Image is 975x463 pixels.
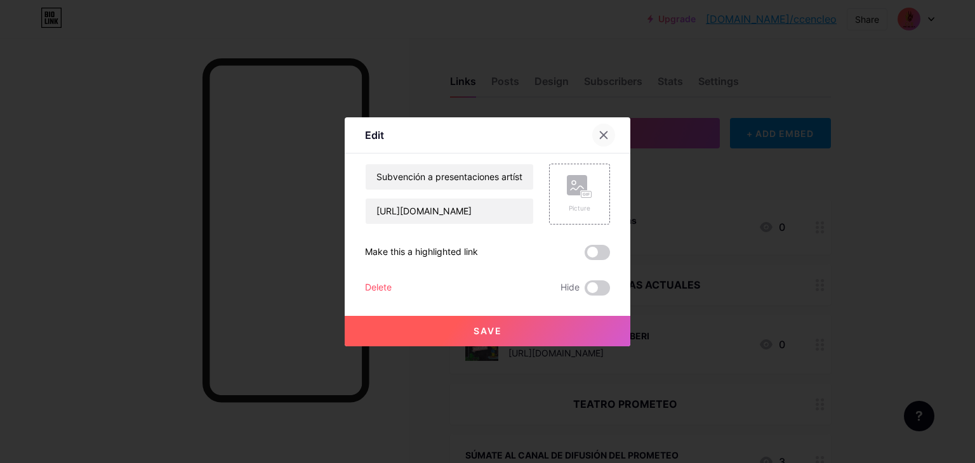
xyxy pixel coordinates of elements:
span: Save [474,325,502,336]
input: Title [366,164,533,190]
button: Save [345,316,630,346]
div: Make this a highlighted link [365,245,478,260]
input: URL [366,199,533,224]
div: Delete [365,280,392,296]
span: Hide [560,280,580,296]
div: Picture [567,204,592,213]
div: Edit [365,127,384,143]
